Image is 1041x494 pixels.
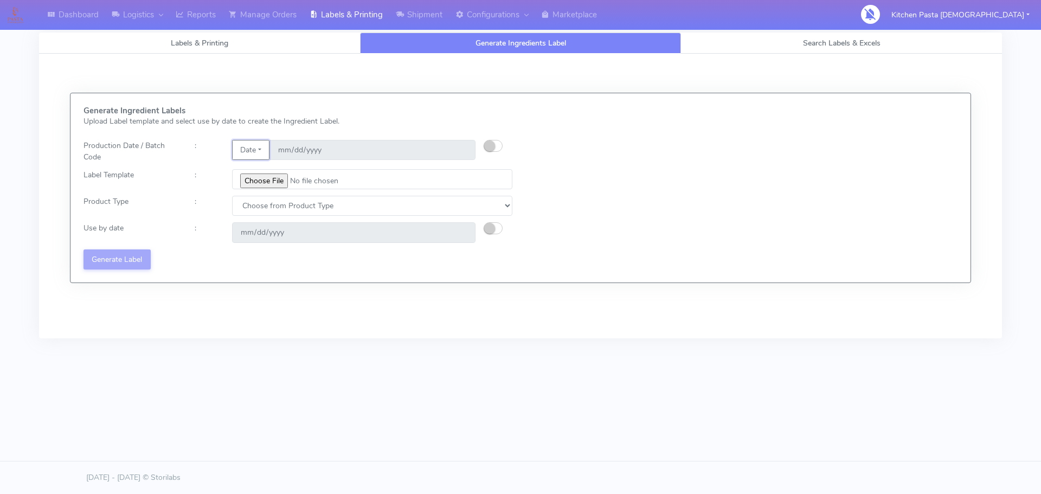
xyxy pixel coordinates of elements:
div: : [187,196,223,216]
button: Kitchen Pasta [DEMOGRAPHIC_DATA] [883,4,1038,26]
div: Product Type [75,196,187,216]
div: Label Template [75,169,187,189]
div: : [187,140,223,163]
div: Use by date [75,222,187,242]
div: : [187,169,223,189]
button: Generate Label [83,249,151,270]
ul: Tabs [39,33,1002,54]
span: Search Labels & Excels [803,38,881,48]
h5: Generate Ingredient Labels [83,106,512,116]
div: : [187,222,223,242]
div: Production Date / Batch Code [75,140,187,163]
button: Date [232,140,269,160]
span: Labels & Printing [171,38,228,48]
p: Upload Label template and select use by date to create the Ingredient Label. [83,116,512,127]
span: Generate Ingredients Label [475,38,566,48]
